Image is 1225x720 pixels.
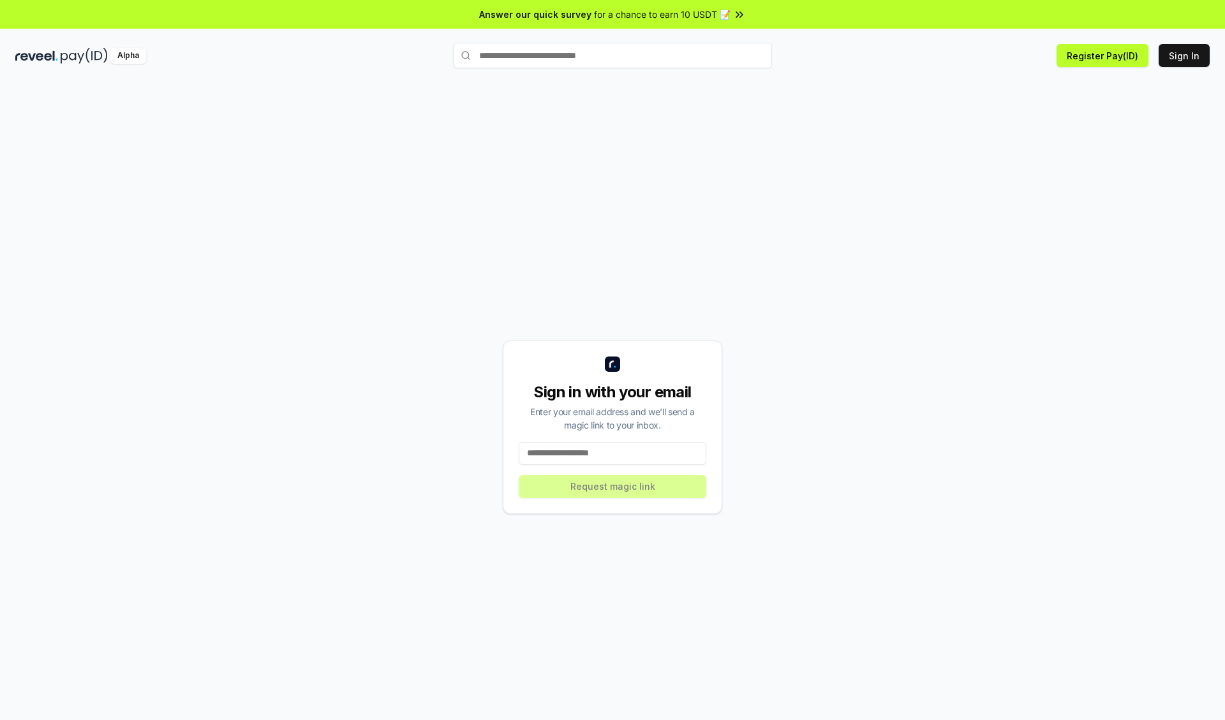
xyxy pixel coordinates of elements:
div: Alpha [110,48,146,64]
button: Sign In [1159,44,1210,67]
div: Enter your email address and we’ll send a magic link to your inbox. [519,405,706,432]
button: Register Pay(ID) [1057,44,1148,67]
img: reveel_dark [15,48,58,64]
img: pay_id [61,48,108,64]
span: Answer our quick survey [479,8,591,21]
div: Sign in with your email [519,382,706,402]
span: for a chance to earn 10 USDT 📝 [594,8,731,21]
img: logo_small [605,356,620,372]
